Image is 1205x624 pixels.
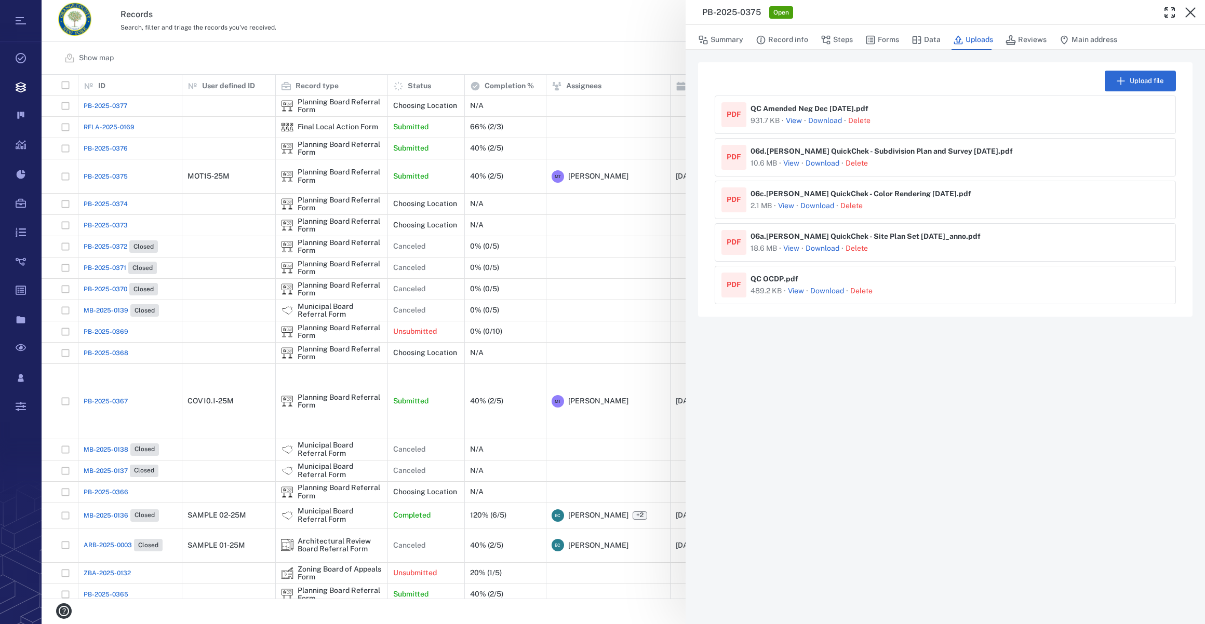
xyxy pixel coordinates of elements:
button: Delete [846,158,868,169]
a: Download [810,286,844,296]
button: Delete [840,201,863,211]
p: · [844,285,850,297]
button: Reviews [1006,30,1047,50]
button: Toggle Fullscreen [1159,2,1180,23]
span: . pdf [784,275,810,282]
div: PDF [727,195,741,205]
span: . pdf [854,105,880,112]
div: 10.6 MB [751,158,777,169]
button: Uploads [953,30,993,50]
button: Summary [698,30,743,50]
p: · [834,200,840,212]
div: 2.1 MB [751,201,772,211]
p: · [772,200,778,212]
div: PDF [727,110,741,120]
p: · [842,115,848,127]
div: 489.2 KB [751,286,782,296]
span: . pdf [966,233,992,240]
p: · [839,242,846,255]
button: Main address [1059,30,1117,50]
span: . pdf [998,147,1024,155]
button: View [788,286,804,296]
span: . pdf [957,190,983,197]
button: Forms [865,30,899,50]
p: · [802,115,808,127]
div: 931.7 KB [751,116,780,126]
button: Record info [756,30,808,50]
p: · [780,115,786,127]
button: Data [912,30,941,50]
a: Download [806,158,839,169]
span: 06a.[PERSON_NAME] QuickChek - Site Plan Set [DATE]_anno [751,233,992,240]
button: View [786,116,802,126]
button: Delete [846,243,868,254]
button: Steps [821,30,853,50]
p: · [799,157,806,170]
p: · [777,242,783,255]
span: QC OCDP [751,275,810,282]
p: · [777,157,783,170]
p: · [799,242,806,255]
span: QC Amended Neg Dec [DATE] [751,105,880,112]
span: 06c.[PERSON_NAME] QuickChek - Color Rendering [DATE] [751,190,983,197]
button: View [778,201,794,211]
button: Delete [848,116,871,126]
h3: PB-2025-0375 [702,6,761,19]
button: Delete [850,286,873,296]
button: Upload file [1105,71,1176,91]
span: Open [771,8,791,17]
button: View [783,158,799,169]
div: PDF [727,237,741,248]
p: · [782,285,788,297]
a: Download [800,201,834,211]
div: PDF [727,280,741,290]
span: Help [23,7,45,17]
p: · [794,200,800,212]
button: Close [1180,2,1201,23]
button: View [783,243,799,254]
p: · [804,285,810,297]
a: Download [806,243,839,254]
div: 18.6 MB [751,243,777,254]
p: · [839,157,846,170]
a: Download [808,116,842,126]
span: 06d.[PERSON_NAME] QuickChek - Subdivision Plan and Survey [DATE] [751,147,1024,155]
div: PDF [727,152,741,162]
